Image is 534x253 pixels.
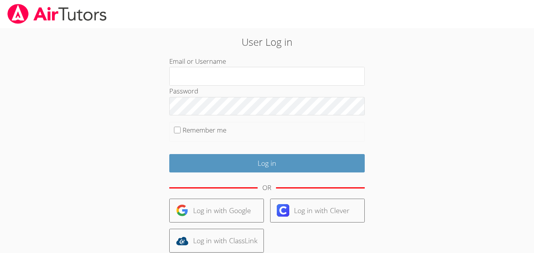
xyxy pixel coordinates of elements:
div: OR [262,182,271,194]
label: Email or Username [169,57,226,66]
a: Log in with ClassLink [169,229,264,253]
a: Log in with Google [169,199,264,222]
label: Password [169,86,198,95]
img: google-logo-50288ca7cdecda66e5e0955fdab243c47b7ad437acaf1139b6f446037453330a.svg [176,204,188,217]
img: clever-logo-6eab21bc6e7a338710f1a6ff85c0baf02591cd810cc4098c63d3a4b26e2feb20.svg [277,204,289,217]
img: classlink-logo-d6bb404cc1216ec64c9a2012d9dc4662098be43eaf13dc465df04b49fa7ab582.svg [176,235,188,247]
h2: User Log in [123,34,411,49]
img: airtutors_banner-c4298cdbf04f3fff15de1276eac7730deb9818008684d7c2e4769d2f7ddbe033.png [7,4,108,24]
label: Remember me [183,126,226,135]
input: Log in [169,154,365,172]
a: Log in with Clever [270,199,365,222]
